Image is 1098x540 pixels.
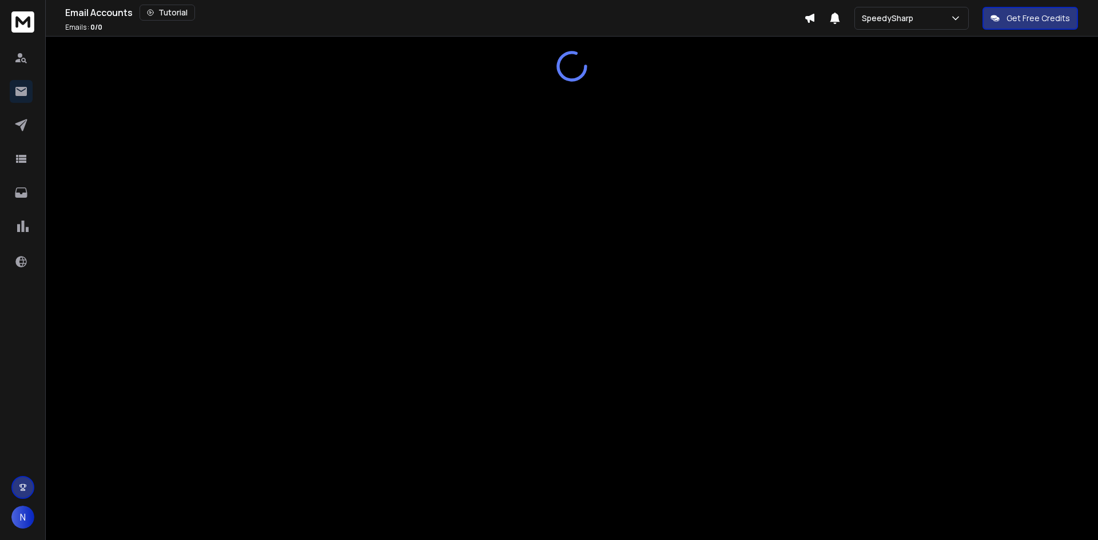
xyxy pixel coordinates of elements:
p: SpeedySharp [862,13,918,24]
button: N [11,506,34,529]
button: Get Free Credits [982,7,1078,30]
div: Email Accounts [65,5,804,21]
button: Tutorial [140,5,195,21]
span: 0 / 0 [90,22,102,32]
p: Emails : [65,23,102,32]
p: Get Free Credits [1006,13,1070,24]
